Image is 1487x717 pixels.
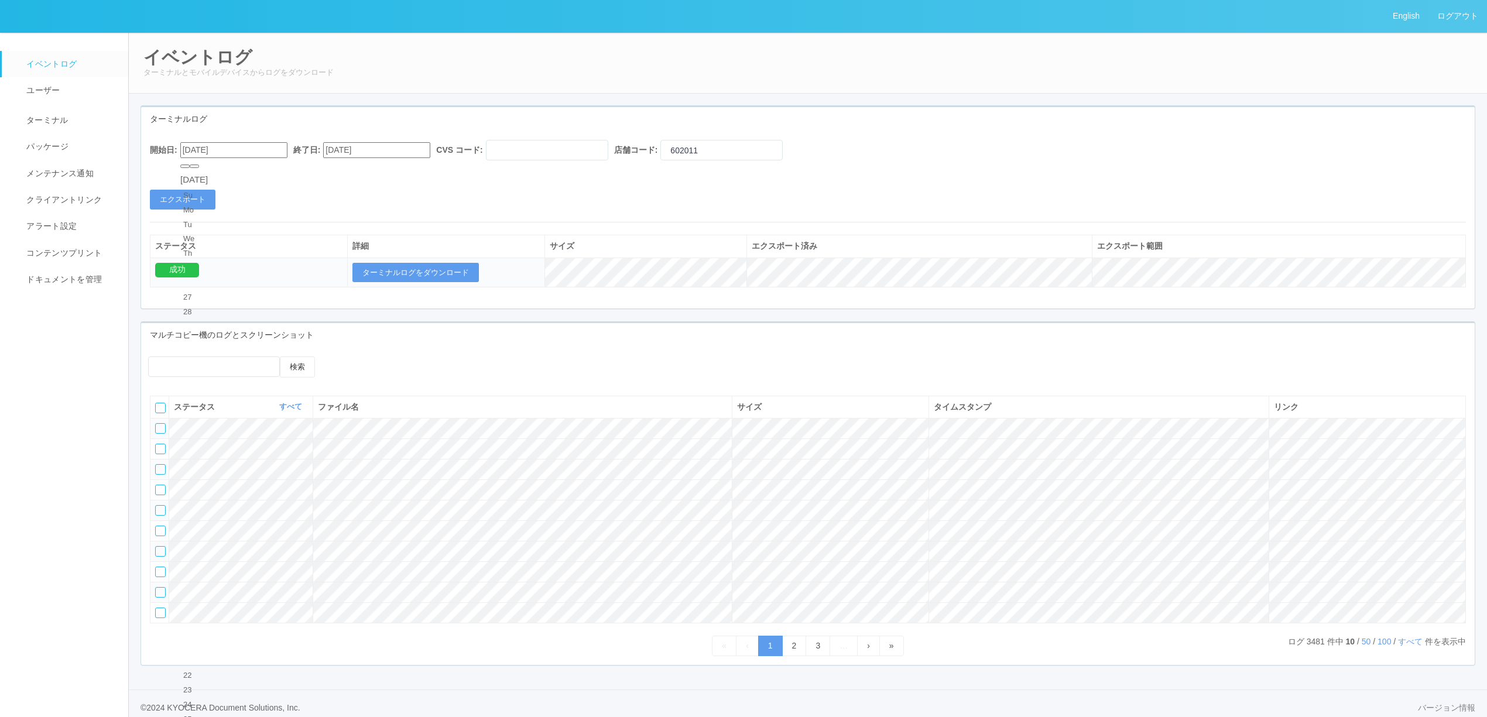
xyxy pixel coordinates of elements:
h2: イベントログ [143,47,1472,67]
a: Next [857,636,880,656]
span: コンテンツプリント [23,248,102,258]
span: ファイル名 [318,402,359,411]
label: CVS コード: [436,144,482,156]
label: 店舗コード: [614,144,658,156]
div: day-22 [183,670,205,681]
div: day-28 [183,306,205,318]
a: クライアントリンク [2,187,139,213]
button: ターミナルログをダウンロード [352,263,479,283]
div: Mo [183,204,205,216]
a: パッケージ [2,133,139,160]
a: ドキュメントを管理 [2,266,139,293]
span: ドキュメントを管理 [23,275,102,284]
div: day-29 [183,321,205,332]
a: バージョン情報 [1418,702,1475,714]
a: 50 [1362,637,1371,646]
div: マルチコピー機のログとスクリーンショット [141,323,1475,347]
span: ユーザー [23,85,60,95]
span: アラート設定 [23,221,77,231]
span: © 2024 KYOCERA Document Solutions, Inc. [141,703,300,712]
a: ターミナル [2,104,139,133]
div: ステータス [155,240,342,252]
p: ログ 件中 / / / 件を表示中 [1288,636,1466,648]
span: メンテナンス通知 [23,169,94,178]
span: Next [867,641,870,650]
div: [DATE] [180,173,208,187]
div: Su [183,190,205,201]
span: 3481 [1304,637,1327,646]
button: エクスポート [150,190,215,210]
div: リンク [1274,401,1461,413]
a: すべて [279,402,305,411]
span: ステータス [174,401,218,413]
div: 詳細 [352,240,540,252]
button: 検索 [280,356,315,378]
button: すべて [276,401,308,413]
span: サイズ [737,402,762,411]
div: We [183,234,205,245]
span: イベントログ [23,59,77,68]
a: Last [879,636,904,656]
span: Last [889,641,894,650]
a: 100 [1378,637,1391,646]
a: アラート設定 [2,213,139,239]
a: 1 [758,636,783,656]
span: 10 [1346,637,1355,646]
div: エクスポート済み [752,240,1087,252]
a: コンテンツプリント [2,240,139,266]
div: day-23 [183,684,205,696]
span: クライアントリンク [23,195,102,204]
div: 成功 [155,263,199,277]
span: タイムスタンプ [934,402,991,411]
div: Tu [183,219,205,231]
a: すべて [1398,637,1425,646]
p: ターミナルとモバイルデバイスからログをダウンロード [143,67,1472,78]
a: ユーザー [2,77,139,104]
span: ターミナル [23,115,68,125]
div: サイズ [550,240,742,252]
a: 3 [806,636,830,656]
div: エクスポート範囲 [1097,240,1461,252]
a: メンテナンス通知 [2,160,139,187]
label: 終了日: [293,144,321,156]
span: パッケージ [23,142,68,151]
div: day-24 [183,699,205,711]
a: イベントログ [2,51,139,77]
a: 2 [782,636,807,656]
div: ターミナルログ [141,107,1475,131]
label: 開始日: [150,144,177,156]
